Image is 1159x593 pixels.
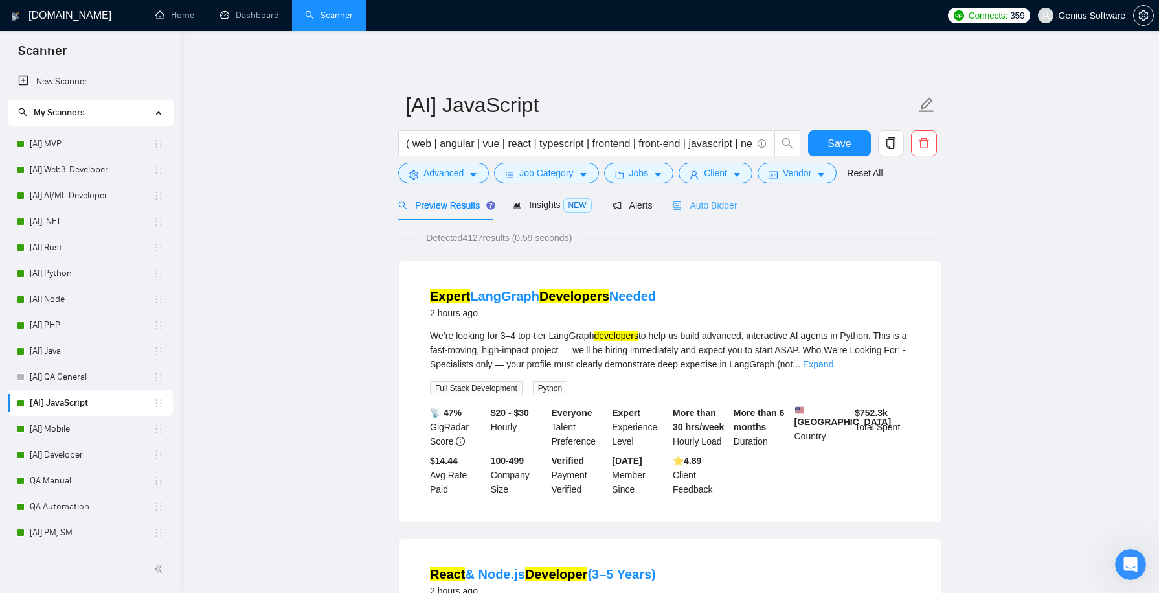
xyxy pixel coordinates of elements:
[918,97,935,113] span: edit
[775,137,800,149] span: search
[30,209,153,235] a: [AI] .NET
[8,131,173,157] li: [AI] MVP
[8,157,173,183] li: [AI] Web3-Developer
[847,166,883,180] a: Reset All
[911,130,937,156] button: delete
[8,261,173,286] li: [AI] Python
[220,10,279,21] a: dashboardDashboard
[563,198,592,213] span: NEW
[525,567,588,581] mark: Developer
[485,200,497,211] div: Tooltip anchor
[15,92,41,118] img: Profile image for Mariia
[153,424,164,434] span: holder
[673,408,724,432] b: More than 30 hrs/week
[855,408,888,418] b: $ 752.3k
[8,69,173,95] li: New Scanner
[46,393,74,406] div: Mariia
[795,406,804,415] img: 🇺🇸
[52,404,104,456] button: Messages
[827,135,851,152] span: Save
[430,289,656,303] a: ExpertLangGraphDevelopersNeeded
[852,406,913,448] div: Total Spent
[690,170,699,180] span: user
[30,183,153,209] a: [AI] AI/ML-Developer
[46,201,70,215] div: Dima
[398,200,491,211] span: Preview Results
[153,476,164,486] span: holder
[305,10,353,21] a: searchScanner
[30,416,153,442] a: [AI] Mobile
[793,359,800,369] span: ...
[609,406,670,448] div: Experience Level
[46,57,74,71] div: Mariia
[12,437,39,446] span: Home
[76,393,113,406] div: • [DATE]
[704,166,727,180] span: Client
[604,163,674,183] button: folderJobscaret-down
[1115,549,1146,580] iframe: Intercom live chat
[155,10,194,21] a: homeHome
[8,235,173,261] li: [AI] Rust
[533,381,567,395] span: Python
[430,567,465,581] mark: React
[155,404,207,456] button: Help
[398,201,407,210] span: search
[15,380,41,406] img: Profile image for Mariia
[30,364,153,390] a: [AI] QA General
[609,454,670,496] div: Member Since
[30,442,153,468] a: [AI] Developer
[488,454,549,496] div: Company Size
[406,135,752,152] input: Search Freelance Jobs...
[954,10,964,21] img: upwork-logo.png
[30,494,153,520] a: QA Automation
[417,231,581,245] span: Detected 4127 results (0.59 seconds)
[46,189,114,199] span: Оцініть бесіду
[15,44,41,70] img: Profile image for Mariia
[8,494,173,520] li: QA Automation
[15,284,41,310] img: Profile image for Mariia
[505,170,514,180] span: bars
[76,57,118,71] div: • 23h ago
[774,130,800,156] button: search
[731,406,792,448] div: Duration
[30,235,153,261] a: [AI] Rust
[734,408,785,432] b: More than 6 months
[912,137,936,149] span: delete
[803,359,833,369] a: Expand
[519,166,573,180] span: Job Category
[76,345,113,358] div: • [DATE]
[491,456,524,466] b: 100-499
[30,468,153,494] a: QA Manual
[8,442,173,468] li: [AI] Developer
[653,170,662,180] span: caret-down
[670,454,731,496] div: Client Feedback
[76,153,113,167] div: • [DATE]
[154,563,167,576] span: double-left
[60,365,199,391] button: Send us a message
[15,236,41,262] img: Profile image for Mariia
[221,437,245,446] span: Tasks
[405,89,916,121] input: Scanner name...
[879,137,903,149] span: copy
[783,166,811,180] span: Vendor
[794,406,892,427] b: [GEOGRAPHIC_DATA]
[30,390,153,416] a: [AI] JavaScript
[30,261,153,286] a: [AI] Python
[8,41,77,69] span: Scanner
[430,329,910,371] div: We’re looking for 3–4 top-tier LangGraph to help us build advanced, interactive AI agents in Pyth...
[430,567,656,581] a: React& Node.jsDeveloper(3–5 Years)
[18,108,27,117] span: search
[73,201,109,215] div: • [DATE]
[430,408,462,418] b: 📡 47%
[18,107,85,118] span: My Scanners
[30,312,153,338] a: [AI] PHP
[15,140,41,166] img: Profile image for Mariia
[1041,11,1050,20] span: user
[114,437,146,446] span: Tickets
[153,191,164,201] span: holder
[153,268,164,279] span: holder
[153,450,164,460] span: holder
[18,69,163,95] a: New Scanner
[8,520,173,546] li: [AI] PM, SM
[427,406,488,448] div: GigRadar Score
